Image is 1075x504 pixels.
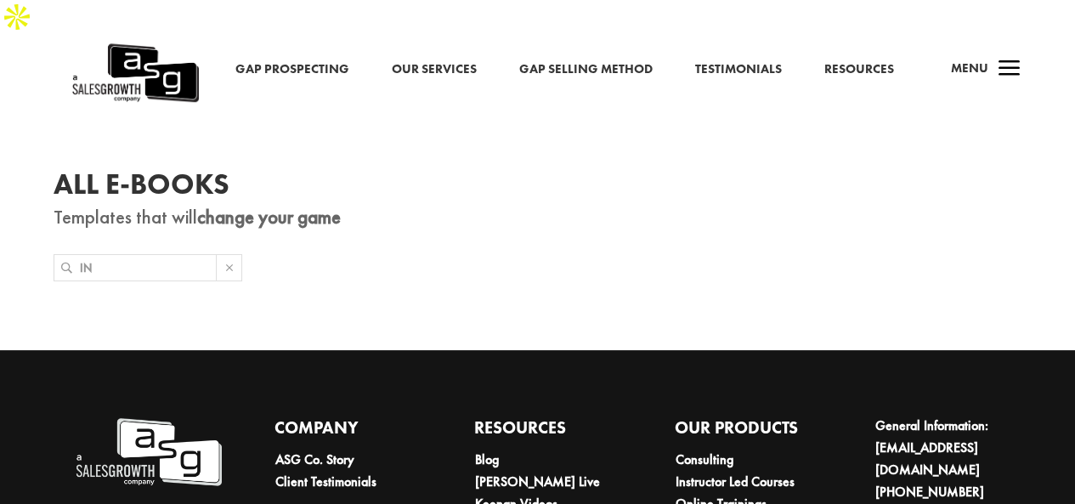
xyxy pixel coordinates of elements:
a: Instructor Led Courses [675,473,794,490]
a: [PERSON_NAME] Live [475,473,600,490]
h4: Resources [474,415,622,449]
span: a [993,53,1027,87]
strong: change your game [197,204,341,229]
li: General Information: [875,415,1022,481]
a: Testimonials [695,59,782,81]
a: Blog [475,450,499,468]
a: Client Testimonials [274,473,376,490]
a: A Sales Growth Company Logo [71,41,199,106]
img: A Sales Growth Company [74,415,222,490]
a: Resources [824,59,894,81]
input: Search... [80,255,216,280]
a: Gap Prospecting [235,59,349,81]
span: Menu [951,59,988,76]
a: [EMAIL_ADDRESS][DOMAIN_NAME] [875,439,980,479]
a: Our Services [392,59,477,81]
h4: Company [274,415,422,449]
p: Templates that will [54,207,1021,228]
h4: Our Products [674,415,822,449]
a: Gap Selling Method [519,59,653,81]
a: Consulting [675,450,733,468]
h1: All E-Books [54,170,1021,207]
a: [PHONE_NUMBER] [875,483,984,501]
a: ASG Co. Story [274,450,354,468]
img: ASG Co. Logo [71,41,199,106]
